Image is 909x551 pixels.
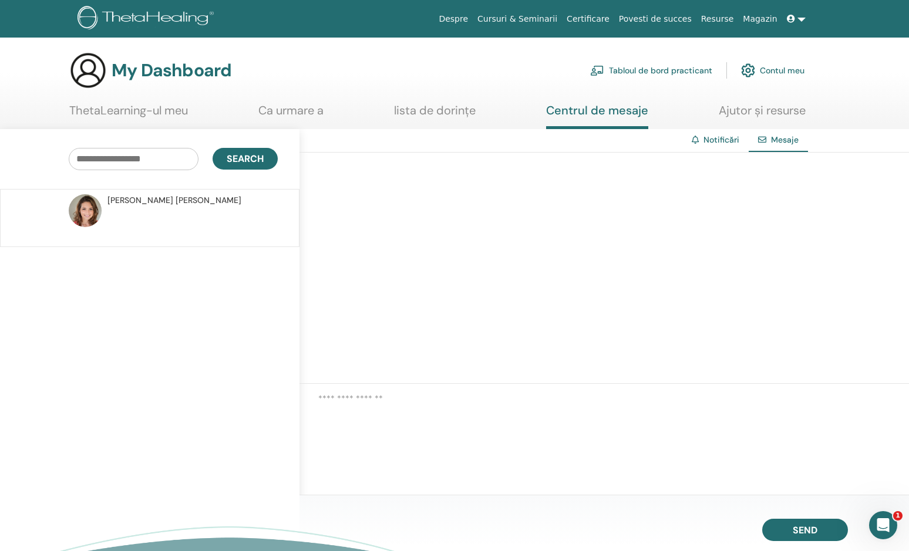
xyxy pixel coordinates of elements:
[738,8,782,30] a: Magazin
[69,103,188,126] a: ThetaLearning-ul meu
[741,58,804,83] a: Contul meu
[696,8,739,30] a: Resurse
[227,153,264,165] span: Search
[893,511,903,520] span: 1
[258,103,324,126] a: Ca urmare a
[394,103,476,126] a: lista de dorințe
[590,58,712,83] a: Tabloul de bord practicant
[78,6,218,32] img: logo.png
[703,134,739,145] a: Notificări
[869,511,897,539] iframe: Intercom live chat
[741,60,755,80] img: cog.svg
[107,194,241,207] span: [PERSON_NAME] [PERSON_NAME]
[762,519,848,541] button: Send
[112,60,231,81] h3: My Dashboard
[213,148,278,170] button: Search
[562,8,614,30] a: Certificare
[473,8,562,30] a: Cursuri & Seminarii
[590,65,604,76] img: chalkboard-teacher.svg
[719,103,806,126] a: Ajutor și resurse
[434,8,473,30] a: Despre
[771,134,799,145] span: Mesaje
[793,524,817,536] span: Send
[614,8,696,30] a: Povesti de succes
[69,52,107,89] img: generic-user-icon.jpg
[546,103,648,129] a: Centrul de mesaje
[69,194,102,227] img: default.jpg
